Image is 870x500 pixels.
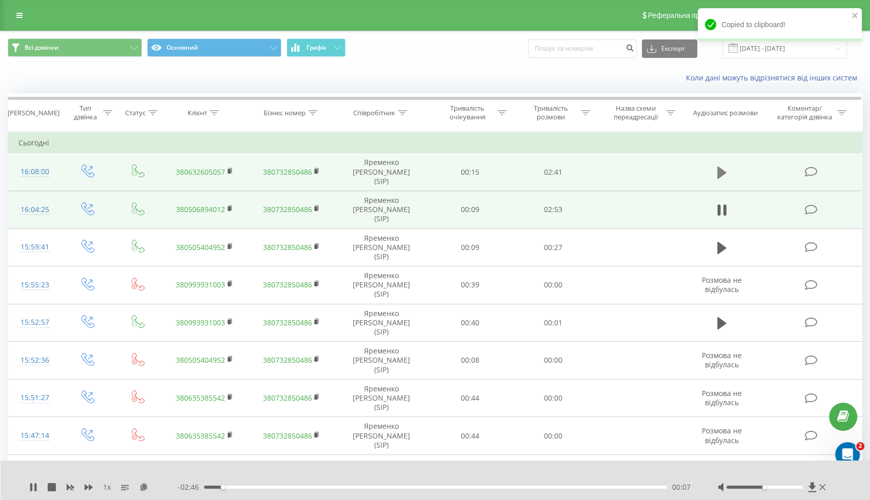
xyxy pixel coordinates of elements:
a: 380993931003 [176,318,225,327]
a: 380505404952 [176,355,225,365]
td: Яременко [PERSON_NAME] (SIP) [335,304,428,342]
input: Пошук за номером [528,39,637,58]
div: 15:59:41 [18,237,51,257]
span: - 02:46 [178,482,204,492]
div: 15:47:14 [18,426,51,446]
td: 00:08 [428,342,512,380]
td: 00:44 [428,379,512,417]
button: Експорт [642,39,697,58]
div: 15:51:27 [18,388,51,408]
a: 380732850486 [262,431,312,441]
div: 16:04:25 [18,200,51,220]
a: 380993931003 [176,280,225,289]
td: 00:01 [512,304,595,342]
button: close [852,11,859,21]
div: Коментар/категорія дзвінка [775,104,835,121]
td: 00:40 [428,304,512,342]
td: Яременко [PERSON_NAME] (SIP) [335,266,428,304]
span: Розмова не відбулась [702,388,742,407]
td: Сьогодні [8,133,862,153]
td: Яременко [PERSON_NAME] (SIP) [335,454,428,492]
button: Графік [287,38,346,57]
span: Всі дзвінки [25,44,58,52]
button: Основний [147,38,281,57]
a: 380635385542 [176,393,225,403]
a: 380732850486 [262,355,312,365]
td: 00:39 [428,266,512,304]
div: Тривалість розмови [523,104,578,121]
div: 15:52:36 [18,350,51,370]
a: 380732850486 [262,242,312,252]
td: 02:53 [512,191,595,228]
td: 00:09 [428,191,512,228]
a: Коли дані можуть відрізнятися вiд інших систем [686,73,862,82]
span: Розмова не відбулась [702,426,742,445]
td: 00:11 [428,454,512,492]
a: 380732850486 [262,167,312,177]
td: Яременко [PERSON_NAME] (SIP) [335,228,428,266]
td: 00:25 [512,454,595,492]
div: Бізнес номер [264,109,306,117]
a: 380732850486 [262,393,312,403]
div: Accessibility label [221,485,225,489]
td: 00:44 [428,417,512,455]
td: 00:00 [512,379,595,417]
span: Графік [307,44,327,51]
td: Яременко [PERSON_NAME] (SIP) [335,417,428,455]
div: Назва схеми переадресації [609,104,663,121]
td: Яременко [PERSON_NAME] (SIP) [335,342,428,380]
a: 380505404952 [176,242,225,252]
td: 00:00 [512,417,595,455]
span: 1 x [103,482,111,492]
td: 00:15 [428,153,512,191]
td: 00:00 [512,342,595,380]
a: 380732850486 [262,204,312,214]
div: Copied to clipboard! [698,8,862,41]
td: 00:27 [512,228,595,266]
span: Розмова не відбулась [702,275,742,294]
div: 16:08:00 [18,162,51,182]
td: Яременко [PERSON_NAME] [595,454,681,492]
span: Реферальна програма [648,11,723,19]
span: 00:07 [672,482,691,492]
td: Яременко [PERSON_NAME] (SIP) [335,379,428,417]
a: 380632605057 [176,167,225,177]
a: 380732850486 [262,280,312,289]
a: 380635385542 [176,431,225,441]
div: Клієнт [188,109,207,117]
span: Розмова не відбулась [702,350,742,369]
div: Аудіозапис розмови [693,109,757,117]
td: Яременко [PERSON_NAME] (SIP) [335,153,428,191]
iframe: Intercom live chat [835,442,860,467]
td: 00:00 [512,266,595,304]
a: 380732850486 [262,318,312,327]
span: 2 [856,442,864,450]
div: Співробітник [353,109,395,117]
div: Accessibility label [763,485,767,489]
div: Тип дзвінка [70,104,100,121]
td: 00:09 [428,228,512,266]
td: 02:41 [512,153,595,191]
div: [PERSON_NAME] [8,109,59,117]
button: Всі дзвінки [8,38,142,57]
td: Яременко [PERSON_NAME] (SIP) [335,191,428,228]
div: 15:52:57 [18,312,51,332]
a: 380506894012 [176,204,225,214]
div: Тривалість очікування [440,104,495,121]
div: Статус [125,109,146,117]
div: 15:55:23 [18,275,51,295]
